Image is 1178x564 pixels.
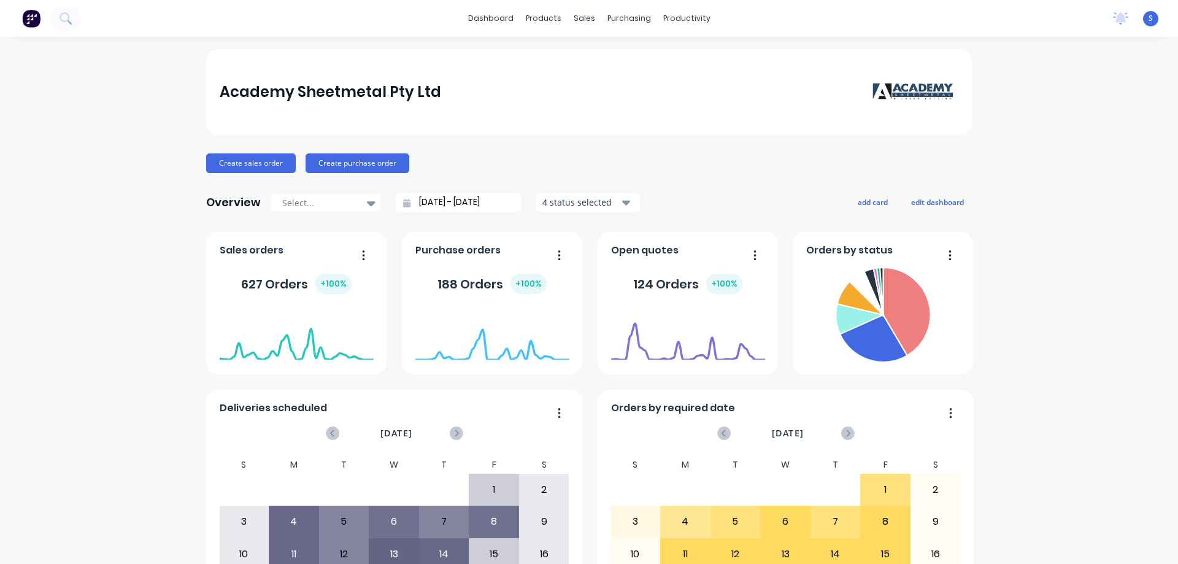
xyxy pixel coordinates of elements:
span: Orders by required date [611,401,735,415]
div: S [219,456,269,474]
div: 124 Orders [633,274,742,294]
div: 7 [420,506,469,537]
span: Open quotes [611,243,679,258]
div: 2 [520,474,569,505]
div: F [469,456,519,474]
div: T [319,456,369,474]
div: products [520,9,568,28]
div: 188 Orders [437,274,547,294]
span: Sales orders [220,243,283,258]
div: 3 [220,506,269,537]
img: Academy Sheetmetal Pty Ltd [872,83,958,101]
button: add card [850,194,896,210]
div: 4 status selected [542,196,620,209]
a: dashboard [462,9,520,28]
img: Factory [22,9,40,28]
div: 6 [761,506,810,537]
div: 9 [911,506,960,537]
div: Overview [206,190,261,215]
div: S [519,456,569,474]
div: S [910,456,961,474]
button: edit dashboard [903,194,972,210]
div: W [760,456,810,474]
div: 1 [469,474,518,505]
div: 2 [911,474,960,505]
span: Orders by status [806,243,893,258]
div: purchasing [601,9,657,28]
button: Create sales order [206,153,296,173]
div: T [419,456,469,474]
div: productivity [657,9,717,28]
div: + 100 % [510,274,547,294]
div: S [610,456,661,474]
div: 3 [611,506,660,537]
div: 8 [861,506,910,537]
div: 5 [711,506,760,537]
div: 1 [861,474,910,505]
div: sales [568,9,601,28]
span: [DATE] [772,427,804,440]
span: [DATE] [380,427,412,440]
div: M [269,456,319,474]
div: 9 [520,506,569,537]
div: 7 [811,506,860,537]
div: T [710,456,761,474]
div: F [860,456,910,474]
div: W [369,456,419,474]
button: Create purchase order [306,153,409,173]
div: 627 Orders [241,274,352,294]
div: 8 [469,506,518,537]
div: T [810,456,861,474]
div: + 100 % [315,274,352,294]
div: 6 [369,506,418,537]
div: 4 [269,506,318,537]
div: 5 [320,506,369,537]
button: 4 status selected [536,193,640,212]
div: M [660,456,710,474]
span: S [1149,13,1153,24]
div: + 100 % [706,274,742,294]
div: Academy Sheetmetal Pty Ltd [220,80,441,104]
span: Purchase orders [415,243,501,258]
div: 4 [661,506,710,537]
